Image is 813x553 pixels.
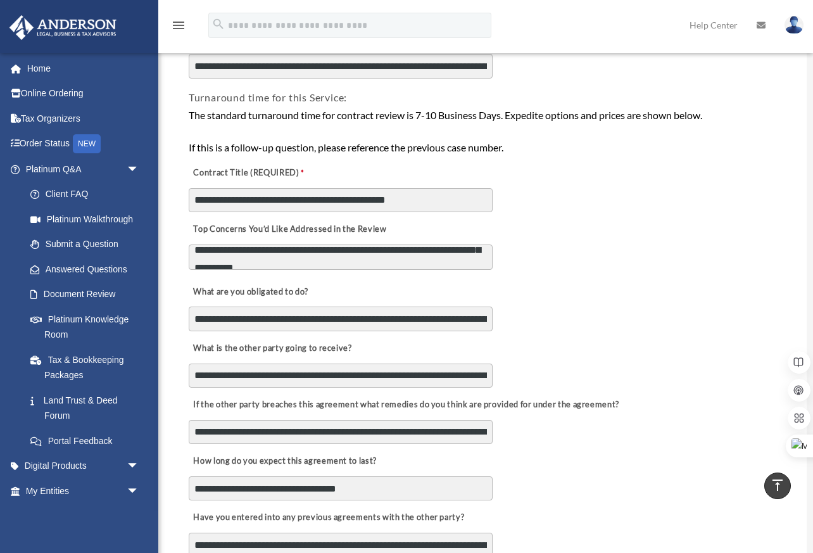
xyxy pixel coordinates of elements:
[126,73,136,84] img: tab_keywords_by_traffic_grey.svg
[140,75,213,83] div: Keywords by Traffic
[127,454,152,480] span: arrow_drop_down
[18,232,158,257] a: Submit a Question
[9,106,158,131] a: Tax Organizers
[18,282,152,307] a: Document Review
[9,131,158,157] a: Order StatusNEW
[33,33,139,43] div: Domain: [DOMAIN_NAME]
[9,454,158,479] a: Digital Productsarrow_drop_down
[18,182,158,207] a: Client FAQ
[18,388,158,428] a: Land Trust & Deed Forum
[18,347,158,388] a: Tax & Bookkeeping Packages
[127,478,152,504] span: arrow_drop_down
[785,16,804,34] img: User Pic
[189,107,780,156] div: The standard turnaround time for contract review is 7-10 Business Days. Expedite options and pric...
[20,20,30,30] img: logo_orange.svg
[34,73,44,84] img: tab_domain_overview_orange.svg
[127,504,152,530] span: arrow_drop_down
[9,504,158,529] a: My [PERSON_NAME] Teamarrow_drop_down
[9,478,158,504] a: My Entitiesarrow_drop_down
[189,340,355,357] label: What is the other party going to receive?
[9,156,158,182] a: Platinum Q&Aarrow_drop_down
[189,509,468,527] label: Have you entered into any previous agreements with the other party?
[189,221,390,239] label: Top Concerns You’d Like Addressed in the Review
[127,156,152,182] span: arrow_drop_down
[764,473,791,499] a: vertical_align_top
[18,307,158,347] a: Platinum Knowledge Room
[189,397,622,414] label: If the other party breaches this agreement what remedies do you think are provided for under the ...
[18,207,158,232] a: Platinum Walkthrough
[73,134,101,153] div: NEW
[9,56,158,81] a: Home
[18,428,158,454] a: Portal Feedback
[48,75,113,83] div: Domain Overview
[189,91,347,103] span: Turnaround time for this Service:
[189,283,315,301] label: What are you obligated to do?
[18,257,158,282] a: Answered Questions
[211,17,225,31] i: search
[20,33,30,43] img: website_grey.svg
[171,18,186,33] i: menu
[6,15,120,40] img: Anderson Advisors Platinum Portal
[189,453,380,471] label: How long do you expect this agreement to last?
[171,22,186,33] a: menu
[35,20,62,30] div: v 4.0.25
[189,164,315,182] label: Contract Title (REQUIRED)
[9,81,158,106] a: Online Ordering
[770,478,785,493] i: vertical_align_top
